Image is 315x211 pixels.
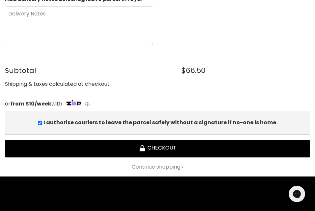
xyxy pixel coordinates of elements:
[5,140,310,157] button: Checkout
[5,164,310,170] a: Continue shopping
[11,100,51,107] strong: from $10/week
[285,183,308,204] iframe: Gorgias live chat messenger
[5,66,172,75] span: Subtotal
[5,80,310,88] div: Shipping & taxes calculated at checkout
[43,119,277,126] b: I authorise couriers to leave the parcel safely without a signature if no-one is home.
[64,99,84,108] img: Zip Logo
[5,100,62,107] span: or with
[181,66,205,75] span: $66.50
